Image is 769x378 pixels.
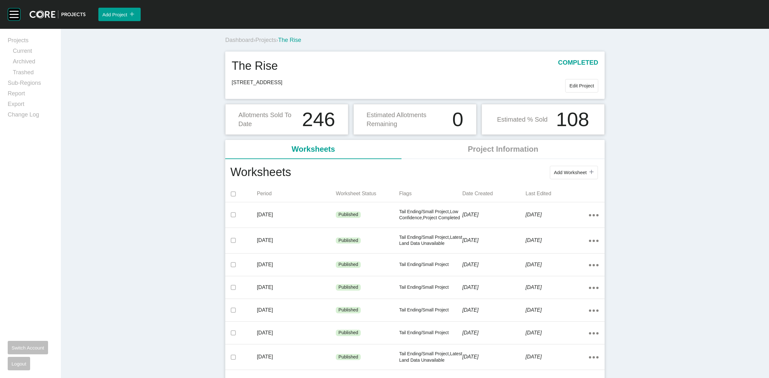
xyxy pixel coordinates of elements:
[401,140,605,159] li: Project Information
[399,234,462,247] p: Tail Ending/Small Project,Latest Land Data Unavailable
[550,166,598,179] button: Add Worksheet
[462,353,525,360] p: [DATE]
[452,109,463,129] h1: 0
[232,79,565,86] span: [STREET_ADDRESS]
[257,353,336,360] p: [DATE]
[29,10,86,19] img: core-logo-dark.3138cae2.png
[230,164,291,181] h1: Worksheets
[257,284,336,291] p: [DATE]
[8,36,53,47] a: Projects
[276,37,278,43] span: ›
[338,261,358,268] p: Published
[338,307,358,313] p: Published
[257,261,336,268] p: [DATE]
[257,237,336,244] p: [DATE]
[462,261,525,268] p: [DATE]
[399,330,462,336] p: Tail Ending/Small Project
[8,79,53,90] a: Sub-Regions
[462,329,525,336] p: [DATE]
[569,83,594,88] span: Edit Project
[367,110,449,128] p: Estimated Allotments Remaining
[278,37,301,43] span: The Rise
[102,12,127,17] span: Add Project
[225,37,253,43] a: Dashboard
[12,345,44,350] span: Switch Account
[525,353,589,360] p: [DATE]
[525,307,589,314] p: [DATE]
[558,58,598,74] p: completed
[525,190,589,197] p: Last Edited
[253,37,255,43] span: ›
[399,307,462,313] p: Tail Ending/Small Project
[338,237,358,244] p: Published
[399,209,462,221] p: Tail Ending/Small Project,Low Confidence,Project Completed
[338,354,358,360] p: Published
[556,109,589,129] h1: 108
[302,109,335,129] h1: 246
[399,190,462,197] p: Flags
[462,190,525,197] p: Date Created
[338,284,358,291] p: Published
[525,237,589,244] p: [DATE]
[462,237,525,244] p: [DATE]
[13,68,53,79] a: Trashed
[8,341,48,354] button: Switch Account
[257,190,336,197] p: Period
[257,211,336,218] p: [DATE]
[525,329,589,336] p: [DATE]
[98,8,141,21] button: Add Project
[238,110,298,128] p: Allotments Sold To Date
[462,211,525,218] p: [DATE]
[257,329,336,336] p: [DATE]
[338,330,358,336] p: Published
[13,58,53,68] a: Archived
[225,140,401,159] li: Worksheets
[525,211,589,218] p: [DATE]
[232,58,278,74] h1: The Rise
[12,361,26,366] span: Logout
[8,90,53,100] a: Report
[255,37,276,43] a: Projects
[336,190,399,197] p: Worksheet Status
[565,79,598,92] button: Edit Project
[497,115,548,124] p: Estimated % Sold
[8,357,30,370] button: Logout
[338,212,358,218] p: Published
[399,261,462,268] p: Tail Ending/Small Project
[525,261,589,268] p: [DATE]
[462,284,525,291] p: [DATE]
[13,47,53,58] a: Current
[8,111,53,121] a: Change Log
[8,100,53,111] a: Export
[399,284,462,291] p: Tail Ending/Small Project
[462,307,525,314] p: [DATE]
[399,351,462,363] p: Tail Ending/Small Project,Latest Land Data Unavailable
[554,170,587,175] span: Add Worksheet
[525,284,589,291] p: [DATE]
[257,307,336,314] p: [DATE]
